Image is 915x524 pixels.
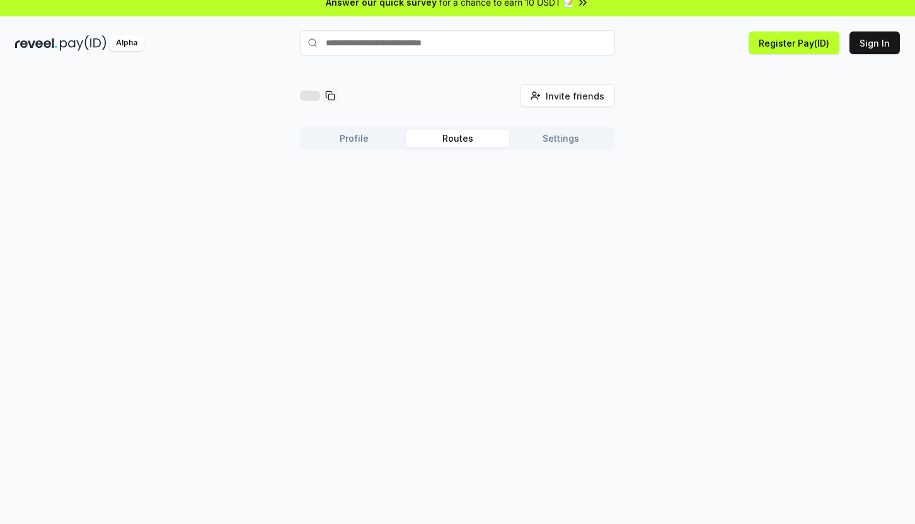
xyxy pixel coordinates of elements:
[546,89,604,103] span: Invite friends
[109,35,144,51] div: Alpha
[15,35,57,51] img: reveel_dark
[302,130,406,147] button: Profile
[749,31,839,54] button: Register Pay(ID)
[520,84,615,107] button: Invite friends
[406,130,509,147] button: Routes
[509,130,613,147] button: Settings
[60,35,106,51] img: pay_id
[849,31,900,54] button: Sign In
